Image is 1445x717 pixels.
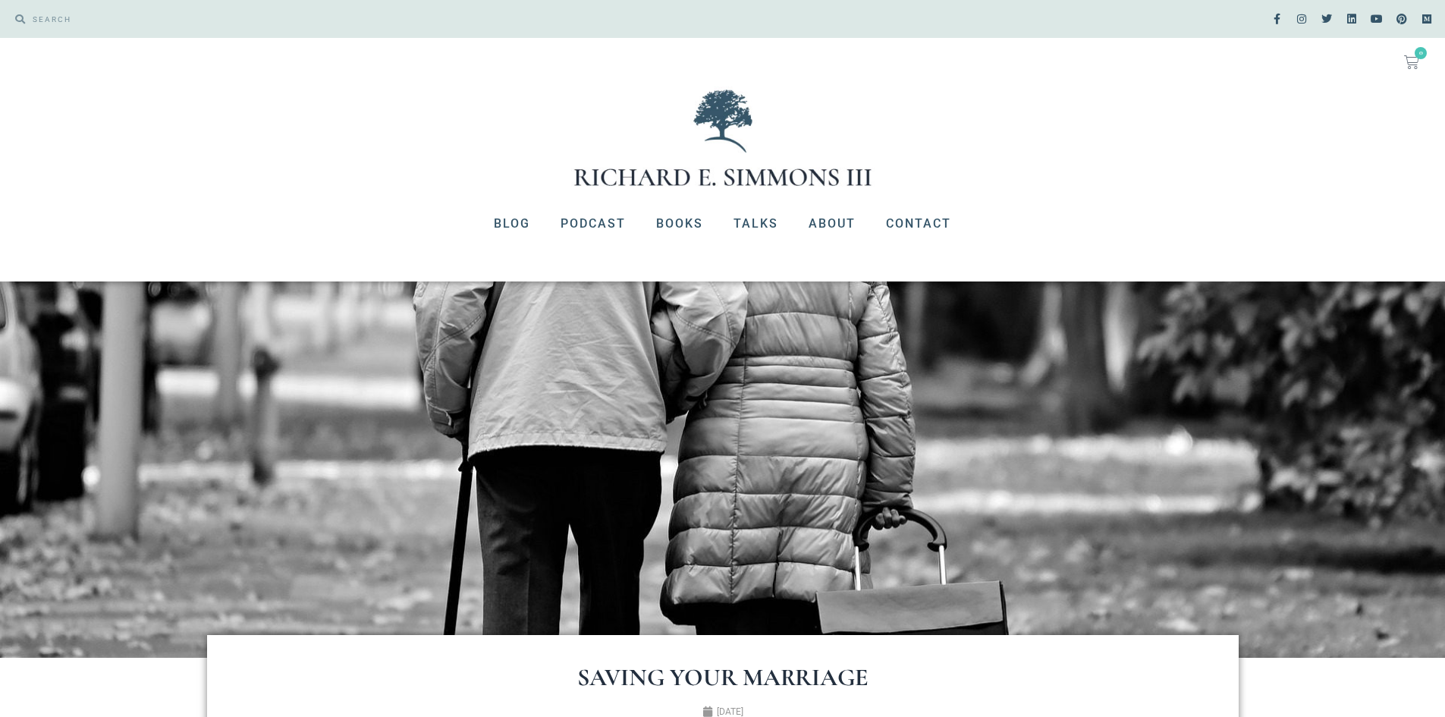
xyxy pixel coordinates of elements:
[479,204,545,244] a: Blog
[1415,47,1427,59] span: 0
[641,204,718,244] a: Books
[25,8,715,30] input: SEARCH
[1386,46,1437,79] a: 0
[268,665,1178,690] h1: Saving Your Marriage
[545,204,641,244] a: Podcast
[718,204,793,244] a: Talks
[871,204,966,244] a: Contact
[717,706,743,717] time: [DATE]
[793,204,871,244] a: About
